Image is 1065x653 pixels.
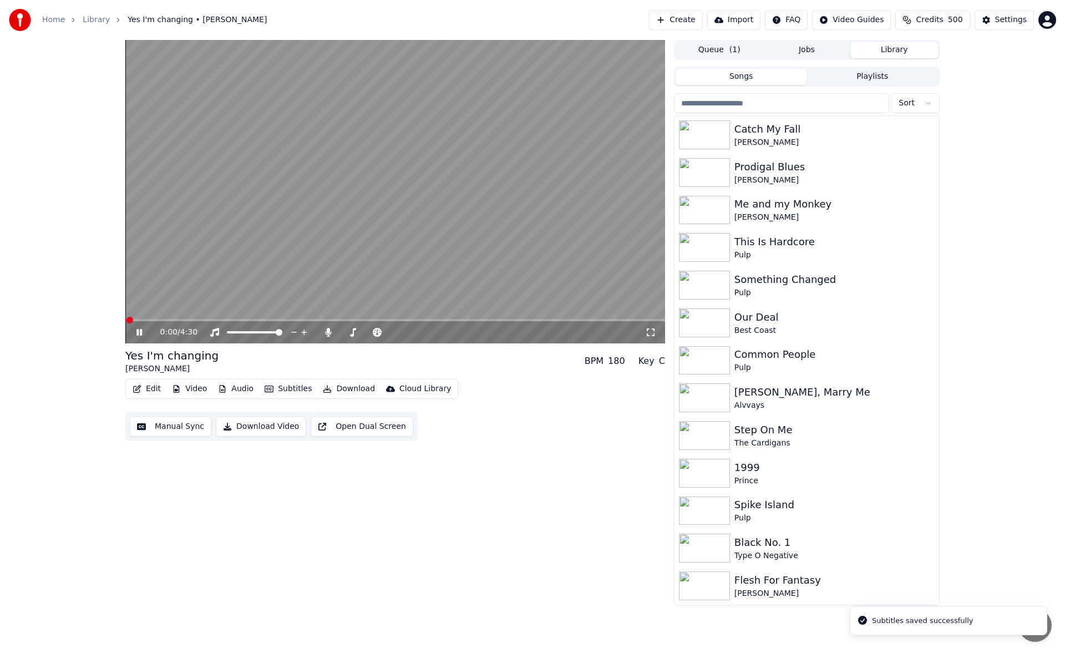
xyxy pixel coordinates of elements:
[734,573,935,588] div: Flesh For Fantasy
[995,14,1027,26] div: Settings
[734,550,935,561] div: Type O Negative
[850,42,938,58] button: Library
[729,44,741,55] span: ( 1 )
[214,381,258,397] button: Audio
[128,14,267,26] span: Yes I'm changing • [PERSON_NAME]
[734,535,935,550] div: Black No. 1
[765,10,808,30] button: FAQ
[128,381,165,397] button: Edit
[160,327,177,338] span: 0:00
[734,272,935,287] div: Something Changed
[659,355,665,368] div: C
[899,98,915,109] span: Sort
[734,250,935,261] div: Pulp
[83,14,110,26] a: Library
[916,14,943,26] span: Credits
[763,42,851,58] button: Jobs
[260,381,316,397] button: Subtitles
[734,325,935,336] div: Best Coast
[734,212,935,223] div: [PERSON_NAME]
[734,400,935,411] div: Alvvays
[734,196,935,212] div: Me and my Monkey
[168,381,211,397] button: Video
[734,588,935,599] div: [PERSON_NAME]
[734,159,935,175] div: Prodigal Blues
[734,475,935,487] div: Prince
[734,347,935,362] div: Common People
[638,355,655,368] div: Key
[734,310,935,325] div: Our Deal
[734,460,935,475] div: 1999
[42,14,267,26] nav: breadcrumb
[9,9,31,31] img: youka
[734,422,935,438] div: Step On Me
[734,175,935,186] div: [PERSON_NAME]
[130,417,211,437] button: Manual Sync
[125,363,219,374] div: [PERSON_NAME]
[734,438,935,449] div: The Cardigans
[318,381,379,397] button: Download
[734,497,935,513] div: Spike Island
[895,10,970,30] button: Credits500
[707,10,760,30] button: Import
[125,348,219,363] div: Yes I'm changing
[311,417,413,437] button: Open Dual Screen
[948,14,963,26] span: 500
[975,10,1034,30] button: Settings
[42,14,65,26] a: Home
[734,287,935,298] div: Pulp
[807,69,938,85] button: Playlists
[734,384,935,400] div: [PERSON_NAME], Marry Me
[676,69,807,85] button: Songs
[734,234,935,250] div: This Is Hardcore
[872,615,973,626] div: Subtitles saved successfully
[649,10,703,30] button: Create
[676,42,763,58] button: Queue
[734,137,935,148] div: [PERSON_NAME]
[734,122,935,137] div: Catch My Fall
[180,327,197,338] span: 4:30
[399,383,451,394] div: Cloud Library
[812,10,891,30] button: Video Guides
[608,355,625,368] div: 180
[734,513,935,524] div: Pulp
[216,417,306,437] button: Download Video
[734,362,935,373] div: Pulp
[160,327,187,338] div: /
[585,355,603,368] div: BPM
